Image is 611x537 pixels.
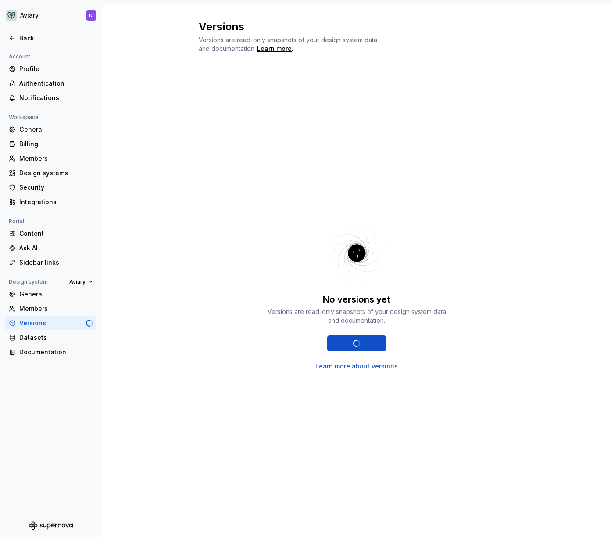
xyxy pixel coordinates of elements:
[5,123,96,137] a: General
[199,36,377,52] span: Versions are read-only snapshots of your design system data and documentation.
[5,91,96,105] a: Notifications
[5,277,51,287] div: Design system
[5,302,96,316] a: Members
[5,256,96,270] a: Sidebar links
[5,287,96,301] a: General
[264,307,449,325] div: Versions are read-only snapshots of your design system data and documentation.
[5,112,42,123] div: Workspace
[19,169,93,177] div: Design systems
[323,293,390,306] div: No versions yet
[5,345,96,359] a: Documentation
[19,198,93,206] div: Integrations
[19,333,93,342] div: Datasets
[89,12,94,19] div: IC
[19,65,93,73] div: Profile
[5,316,96,330] a: Versions
[19,319,86,328] div: Versions
[5,62,96,76] a: Profile
[19,244,93,252] div: Ask AI
[19,140,93,148] div: Billing
[6,10,17,21] img: 256e2c79-9abd-4d59-8978-03feab5a3943.png
[257,44,292,53] a: Learn more
[19,125,93,134] div: General
[5,180,96,195] a: Security
[5,151,96,166] a: Members
[19,229,93,238] div: Content
[19,154,93,163] div: Members
[5,216,28,227] div: Portal
[5,195,96,209] a: Integrations
[20,11,39,20] div: Aviary
[5,51,34,62] div: Account
[5,31,96,45] a: Back
[5,241,96,255] a: Ask AI
[315,362,398,371] a: Learn more about versions
[5,76,96,90] a: Authentication
[5,166,96,180] a: Design systems
[19,348,93,357] div: Documentation
[19,258,93,267] div: Sidebar links
[19,290,93,299] div: General
[5,331,96,345] a: Datasets
[19,183,93,192] div: Security
[19,79,93,88] div: Authentication
[2,6,100,25] button: AviaryIC
[199,20,504,34] h2: Versions
[69,278,86,285] span: Aviary
[5,227,96,241] a: Content
[19,34,93,43] div: Back
[29,521,73,530] svg: Supernova Logo
[19,304,93,313] div: Members
[256,46,293,52] span: .
[19,94,93,102] div: Notifications
[5,137,96,151] a: Billing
